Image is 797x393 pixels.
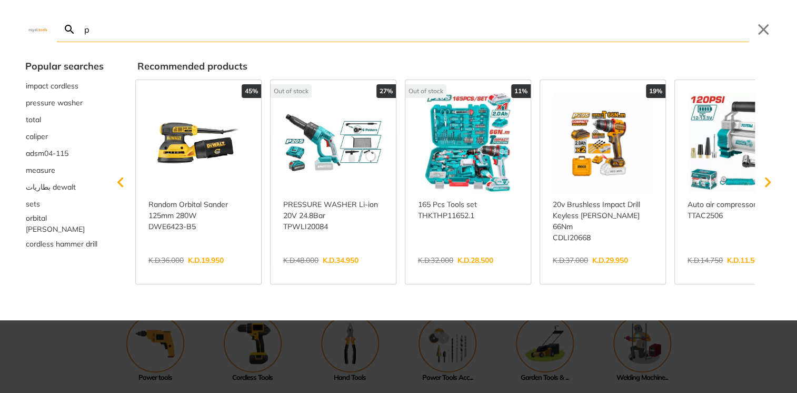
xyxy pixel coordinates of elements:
div: Suggestion: adsm04-115 [25,145,104,162]
span: cordless hammer drill [26,239,97,250]
div: Suggestion: بطاريات dewalt [25,179,104,195]
button: Select suggestion: orbital sande [25,212,104,235]
span: orbital [PERSON_NAME] [26,213,103,235]
div: Recommended products [137,59,772,73]
svg: Scroll left [110,172,131,193]
span: caliper [26,131,48,142]
div: Out of stock [405,84,446,98]
div: Suggestion: pressure washer [25,94,104,111]
button: Select suggestion: cordless hammer drill [25,235,104,252]
div: Out of stock [271,84,312,98]
div: Suggestion: cordless hammer drill [25,235,104,252]
button: Select suggestion: total [25,111,104,128]
span: pressure washer [26,97,83,109]
span: measure [26,165,55,176]
button: Select suggestion: بطاريات dewalt [25,179,104,195]
span: adsm04-115 [26,148,68,159]
div: 45% [242,84,261,98]
input: Search… [82,17,749,42]
button: Select suggestion: pressure washer [25,94,104,111]
div: Suggestion: orbital sande [25,212,104,235]
div: Suggestion: sets [25,195,104,212]
div: Suggestion: caliper [25,128,104,145]
span: impact cordless [26,81,78,92]
div: Suggestion: impact cordless [25,77,104,94]
button: Select suggestion: impact cordless [25,77,104,94]
span: total [26,114,41,125]
span: sets [26,199,40,210]
svg: Search [63,23,76,36]
button: Select suggestion: adsm04-115 [25,145,104,162]
span: بطاريات dewalt [26,182,76,193]
button: Close [755,21,772,38]
div: Popular searches [25,59,104,73]
button: Select suggestion: sets [25,195,104,212]
div: Suggestion: measure [25,162,104,179]
div: 27% [376,84,396,98]
div: 11% [511,84,531,98]
button: Select suggestion: caliper [25,128,104,145]
svg: Scroll right [757,172,778,193]
img: Close [25,27,51,32]
div: 19% [646,84,665,98]
button: Select suggestion: measure [25,162,104,179]
div: Suggestion: total [25,111,104,128]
